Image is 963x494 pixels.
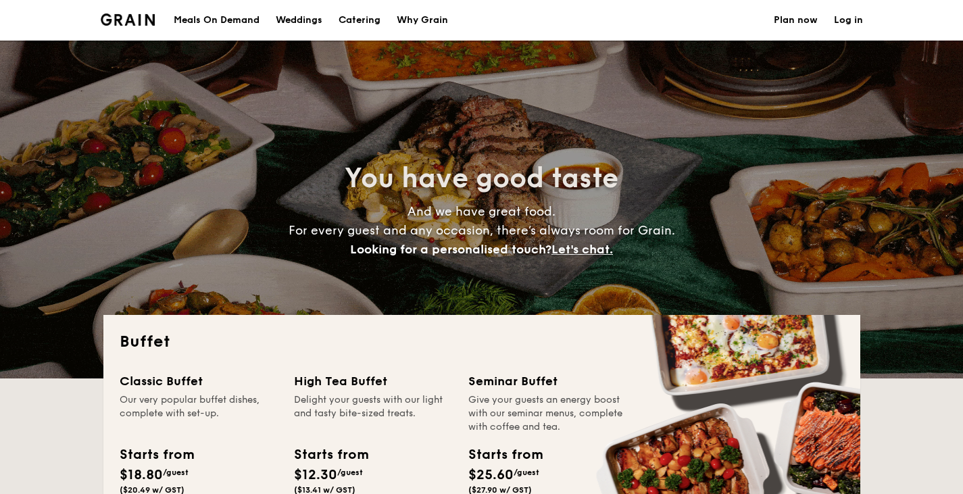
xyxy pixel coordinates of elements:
span: You have good taste [345,162,618,195]
span: $25.60 [468,467,514,483]
div: Starts from [120,445,193,465]
span: /guest [163,468,189,477]
img: Grain [101,14,155,26]
span: Let's chat. [551,242,613,257]
div: Seminar Buffet [468,372,626,391]
div: Give your guests an energy boost with our seminar menus, complete with coffee and tea. [468,393,626,434]
div: Starts from [294,445,368,465]
span: $18.80 [120,467,163,483]
div: Delight your guests with our light and tasty bite-sized treats. [294,393,452,434]
span: Looking for a personalised touch? [350,242,551,257]
a: Logotype [101,14,155,26]
h2: Buffet [120,331,844,353]
div: Classic Buffet [120,372,278,391]
div: High Tea Buffet [294,372,452,391]
span: And we have great food. For every guest and any occasion, there’s always room for Grain. [289,204,675,257]
span: /guest [337,468,363,477]
div: Starts from [468,445,542,465]
div: Our very popular buffet dishes, complete with set-up. [120,393,278,434]
span: /guest [514,468,539,477]
span: $12.30 [294,467,337,483]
